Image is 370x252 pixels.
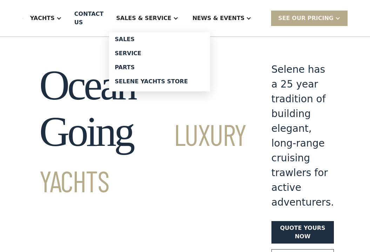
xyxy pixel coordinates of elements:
[116,14,171,22] div: Sales & Service
[109,46,210,60] a: Service
[271,11,348,26] div: SEE Our Pricing
[186,4,259,32] div: News & EVENTS
[109,32,210,91] nav: Sales & Service
[115,37,204,42] div: Sales
[115,65,204,70] div: Parts
[109,60,210,75] a: Parts
[109,4,185,32] div: Sales & Service
[271,221,334,244] a: Quote yours now
[74,10,103,27] div: Contact US
[115,79,204,84] div: Selene Yachts Store
[22,18,23,19] img: logo
[271,62,334,210] div: Selene has a 25 year tradition of building elegant, long-range cruising trawlers for active adven...
[278,14,334,22] div: SEE Our Pricing
[109,32,210,46] a: Sales
[39,62,246,201] h1: Ocean-Going
[23,4,69,32] div: Yachts
[115,51,204,56] div: Service
[39,116,246,198] span: Luxury Yachts
[30,14,55,22] div: Yachts
[193,14,245,22] div: News & EVENTS
[109,75,210,89] a: Selene Yachts Store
